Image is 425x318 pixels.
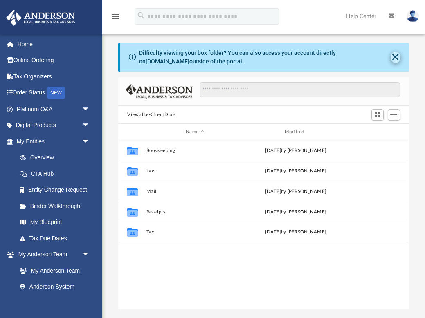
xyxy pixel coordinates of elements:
a: Online Ordering [6,52,102,69]
a: Tax Organizers [6,68,102,85]
i: menu [110,11,120,21]
input: Search files and folders [200,82,400,98]
button: Bookkeeping [146,148,244,153]
div: id [348,128,405,136]
a: Entity Change Request [11,182,102,198]
span: arrow_drop_down [82,117,98,134]
span: arrow_drop_down [82,101,98,118]
div: Modified [247,128,344,136]
a: Platinum Q&Aarrow_drop_down [6,101,102,117]
button: Receipts [146,209,244,215]
button: Mail [146,189,244,194]
a: Overview [11,150,102,166]
a: Anderson System [11,279,98,295]
button: Switch to Grid View [371,109,384,121]
div: [DATE] by [PERSON_NAME] [247,228,344,236]
a: Digital Productsarrow_drop_down [6,117,102,134]
a: [DOMAIN_NAME] [146,58,189,65]
div: [DATE] by [PERSON_NAME] [247,147,344,155]
a: Tax Due Dates [11,230,102,246]
button: Tax [146,229,244,235]
div: Difficulty viewing your box folder? You can also access your account directly on outside of the p... [139,49,391,66]
button: Add [388,109,400,121]
div: grid [118,140,409,310]
a: Binder Walkthrough [11,198,102,214]
img: User Pic [407,10,419,22]
a: My Anderson Teamarrow_drop_down [6,246,98,263]
span: arrow_drop_down [82,133,98,150]
div: id [122,128,142,136]
span: arrow_drop_down [82,246,98,263]
a: My Anderson Team [11,262,94,279]
div: [DATE] by [PERSON_NAME] [247,208,344,216]
a: My Blueprint [11,214,98,231]
button: Law [146,168,244,174]
div: [DATE] by [PERSON_NAME] [247,168,344,175]
a: Home [6,36,102,52]
div: [DATE] by [PERSON_NAME] [247,188,344,195]
a: Order StatusNEW [6,85,102,101]
div: NEW [47,87,65,99]
div: Name [146,128,243,136]
a: My Entitiesarrow_drop_down [6,133,102,150]
button: Viewable-ClientDocs [127,111,175,119]
a: CTA Hub [11,166,102,182]
a: menu [110,16,120,21]
img: Anderson Advisors Platinum Portal [4,10,78,26]
i: search [137,11,146,20]
button: Close [391,52,400,63]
